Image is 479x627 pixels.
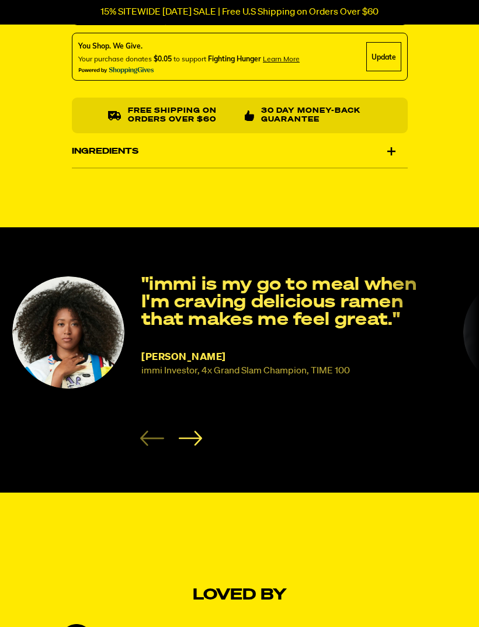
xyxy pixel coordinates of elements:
[12,276,124,389] img: Naomi Osaka
[141,366,350,377] small: immi Investor, 4x Grand Slam Champion, TIME 100
[78,55,152,64] span: Your purchase donates
[128,108,235,124] p: Free shipping on orders over $60
[141,352,226,362] span: [PERSON_NAME]
[141,276,449,329] p: "immi is my go to meal when I'm craving delicious ramen that makes me feel great."
[154,55,172,64] span: $0.05
[261,108,371,124] p: 30 Day Money-Back Guarantee
[28,586,451,605] h2: Loved By
[12,276,449,446] li: 1 of 8
[72,135,408,168] div: Ingredients
[78,67,154,75] img: Powered By ShoppingGives
[140,431,164,446] button: Previous slide
[366,43,401,72] div: Update Cause Button
[173,55,206,64] span: to support
[263,55,300,64] span: Learn more about donating
[208,55,261,64] span: Fighting Hunger
[78,41,300,52] div: You Shop. We Give.
[100,7,379,18] p: 15% SITEWIDE [DATE] SALE | Free U.S Shipping on Orders Over $60
[178,431,202,446] button: Next slide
